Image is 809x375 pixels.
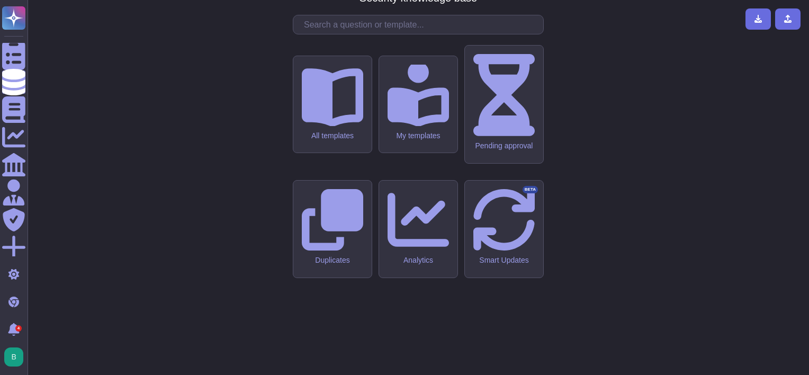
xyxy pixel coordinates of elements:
[473,256,535,265] div: Smart Updates
[4,347,23,367] img: user
[388,256,449,265] div: Analytics
[473,141,535,150] div: Pending approval
[2,345,31,369] button: user
[388,131,449,140] div: My templates
[299,15,543,34] input: Search a question or template...
[15,325,22,332] div: 4
[302,131,363,140] div: All templates
[302,256,363,265] div: Duplicates
[523,186,538,193] div: BETA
